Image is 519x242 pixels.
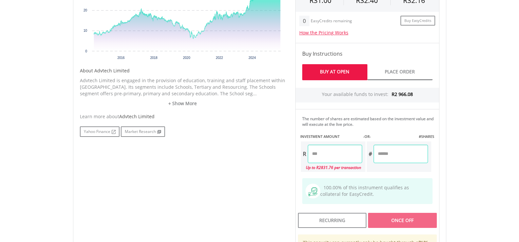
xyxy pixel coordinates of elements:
a: Place Order [367,64,433,80]
div: Once Off [368,213,436,228]
div: EasyCredits remaining [311,19,352,24]
div: R [301,145,308,163]
a: + Show More [80,100,286,107]
text: 0 [85,49,87,53]
text: 2018 [150,56,158,60]
div: The number of shares are estimated based on the investment value and will execute at the live price. [302,116,436,127]
a: Buy EasyCredits [400,16,435,26]
span: R2 966.08 [392,91,413,97]
text: 10 [83,29,87,32]
div: 0 [299,16,309,26]
img: collateral-qualifying-green.svg [308,187,317,196]
a: Yahoo Finance [80,126,120,137]
text: 2022 [215,56,223,60]
label: INVESTMENT AMOUNT [300,134,340,139]
h5: About Advtech Limited [80,67,286,74]
div: # [367,145,374,163]
a: How the Pricing Works [299,29,348,36]
span: Advtech Limited [119,113,155,120]
text: 20 [83,9,87,12]
label: -OR- [363,134,371,139]
text: 2016 [117,56,125,60]
p: Advtech Limited is engaged in the provision of education, training and staff placement within [GE... [80,77,286,97]
h4: Buy Instructions [302,50,433,58]
label: #SHARES [419,134,434,139]
div: Your available funds to invest: [296,88,439,102]
text: 2024 [249,56,256,60]
text: 2020 [183,56,190,60]
div: Up to R2831.76 per transaction [301,163,362,172]
div: Recurring [298,213,366,228]
span: 100.00% of this instrument qualifies as collateral for EasyCredit. [320,184,409,197]
a: Buy At Open [302,64,367,80]
div: Learn more about [80,113,286,120]
a: Market Research [121,126,165,137]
